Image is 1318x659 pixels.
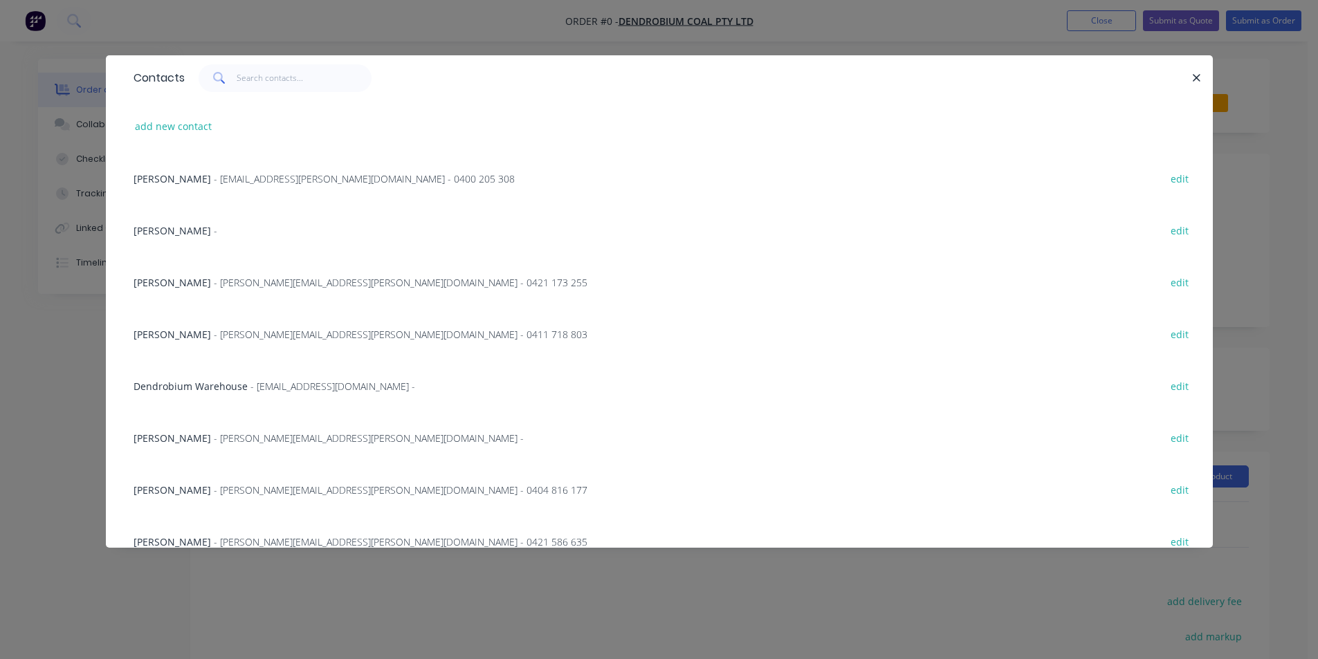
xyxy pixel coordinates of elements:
div: Contacts [127,56,185,100]
span: - [PERSON_NAME][EMAIL_ADDRESS][PERSON_NAME][DOMAIN_NAME] - [214,431,524,445]
span: [PERSON_NAME] [134,483,211,496]
button: add new contact [128,117,219,136]
span: [PERSON_NAME] [134,431,211,445]
button: edit [1164,428,1196,447]
button: edit [1164,480,1196,499]
span: [PERSON_NAME] [134,328,211,341]
span: Dendrobium Warehouse [134,380,248,393]
span: - [PERSON_NAME][EMAIL_ADDRESS][PERSON_NAME][DOMAIN_NAME] - 0404 816 177 [214,483,587,496]
button: edit [1164,169,1196,187]
button: edit [1164,532,1196,550]
button: edit [1164,376,1196,395]
span: [PERSON_NAME] [134,535,211,548]
span: - [PERSON_NAME][EMAIL_ADDRESS][PERSON_NAME][DOMAIN_NAME] - 0421 586 635 [214,535,587,548]
span: [PERSON_NAME] [134,172,211,185]
span: - [EMAIL_ADDRESS][DOMAIN_NAME] - [250,380,415,393]
button: edit [1164,272,1196,291]
button: edit [1164,324,1196,343]
span: [PERSON_NAME] [134,224,211,237]
span: [PERSON_NAME] [134,276,211,289]
span: - [214,224,217,237]
span: - [PERSON_NAME][EMAIL_ADDRESS][PERSON_NAME][DOMAIN_NAME] - 0411 718 803 [214,328,587,341]
input: Search contacts... [237,64,372,92]
span: - [EMAIL_ADDRESS][PERSON_NAME][DOMAIN_NAME] - 0400 205 308 [214,172,515,185]
button: edit [1164,221,1196,239]
span: - [PERSON_NAME][EMAIL_ADDRESS][PERSON_NAME][DOMAIN_NAME] - 0421 173 255 [214,276,587,289]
